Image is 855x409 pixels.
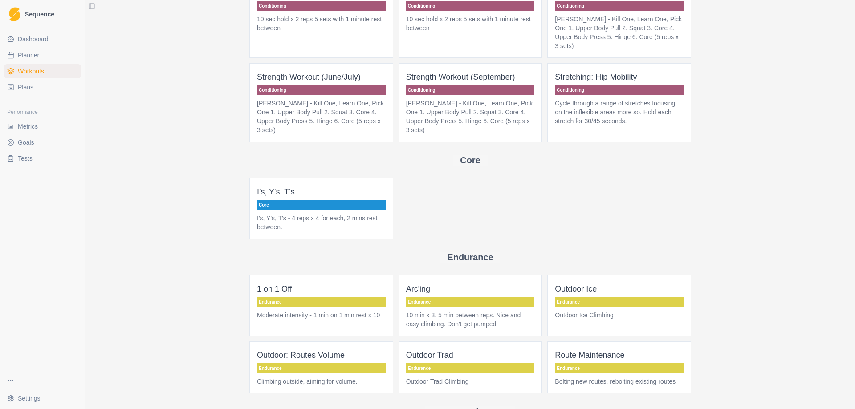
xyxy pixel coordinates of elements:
[18,83,33,92] span: Plans
[4,119,81,134] a: Metrics
[406,349,535,361] p: Outdoor Trad
[406,85,535,95] p: Conditioning
[257,71,386,83] p: Strength Workout (June/July)
[18,154,33,163] span: Tests
[555,15,684,50] p: [PERSON_NAME] - Kill One, Learn One, Pick One 1. Upper Body Pull 2. Squat 3. Core 4. Upper Body P...
[555,85,684,95] p: Conditioning
[555,377,684,386] p: Bolting new routes, rebolting existing routes
[4,105,81,119] div: Performance
[257,200,386,210] p: Core
[447,252,493,263] h2: Endurance
[257,363,386,373] p: Endurance
[4,64,81,78] a: Workouts
[257,349,386,361] p: Outdoor: Routes Volume
[555,71,684,83] p: Stretching: Hip Mobility
[406,297,535,307] p: Endurance
[406,71,535,83] p: Strength Workout (September)
[257,377,386,386] p: Climbing outside, aiming for volume.
[25,11,54,17] span: Sequence
[257,15,386,32] p: 10 sec hold x 2 reps 5 sets with 1 minute rest between
[555,283,684,295] p: Outdoor Ice
[9,7,20,22] img: Logo
[555,349,684,361] p: Route Maintenance
[257,311,386,320] p: Moderate intensity - 1 min on 1 min rest x 10
[406,377,535,386] p: Outdoor Trad Climbing
[18,67,44,76] span: Workouts
[257,186,386,198] p: I's, Y's, T's
[406,283,535,295] p: Arc'ing
[257,283,386,295] p: 1 on 1 Off
[406,1,535,11] p: Conditioning
[257,1,386,11] p: Conditioning
[406,15,535,32] p: 10 sec hold x 2 reps 5 sets with 1 minute rest between
[4,151,81,166] a: Tests
[460,155,480,166] h2: Core
[18,35,49,44] span: Dashboard
[4,48,81,62] a: Planner
[18,51,39,60] span: Planner
[257,85,386,95] p: Conditioning
[18,138,34,147] span: Goals
[555,99,684,126] p: Cycle through a range of stretches focusing on the inflexible areas more so. Hold each stretch fo...
[406,311,535,328] p: 10 min x 3. 5 min between reps. Nice and easy climbing. Don't get pumped
[406,363,535,373] p: Endurance
[4,80,81,94] a: Plans
[257,99,386,134] p: [PERSON_NAME] - Kill One, Learn One, Pick One 1. Upper Body Pull 2. Squat 3. Core 4. Upper Body P...
[18,122,38,131] span: Metrics
[4,4,81,25] a: LogoSequence
[555,363,684,373] p: Endurance
[4,391,81,405] button: Settings
[555,1,684,11] p: Conditioning
[406,99,535,134] p: [PERSON_NAME] - Kill One, Learn One, Pick One 1. Upper Body Pull 2. Squat 3. Core 4. Upper Body P...
[4,135,81,150] a: Goals
[4,32,81,46] a: Dashboard
[555,297,684,307] p: Endurance
[555,311,684,320] p: Outdoor Ice Climbing
[257,297,386,307] p: Endurance
[257,214,386,231] p: I's, Y's, T's - 4 reps x 4 for each, 2 mins rest between.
